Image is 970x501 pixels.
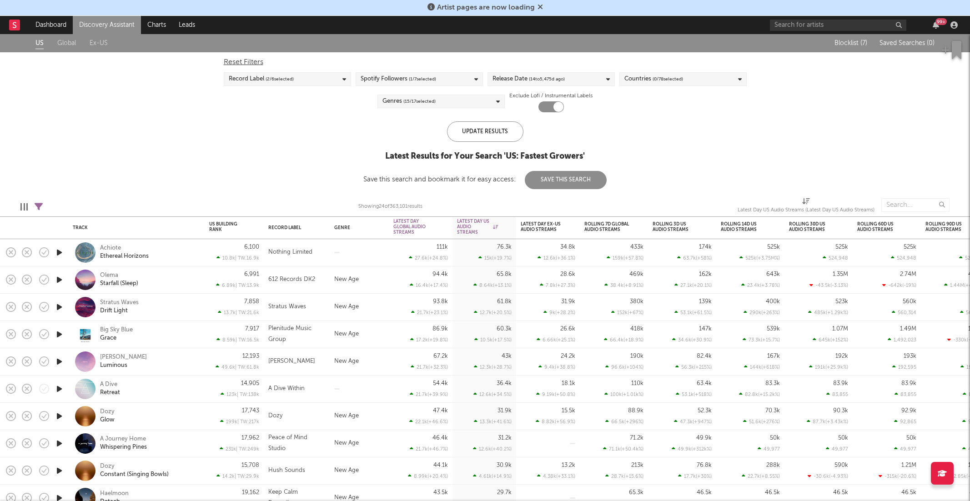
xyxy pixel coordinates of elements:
[838,435,848,441] div: 50k
[268,411,282,421] div: Dozy
[675,364,712,370] div: 56.3k ( +215 % )
[789,221,834,232] div: Rolling 30D US Audio Streams
[100,280,138,288] div: Starfall (Sleep)
[562,408,575,414] div: 15.5k
[677,255,712,261] div: 63.7k ( +58 % )
[808,473,848,479] div: -30.6k ( -4.93 % )
[765,381,780,386] div: 83.3k
[334,225,380,230] div: Genre
[743,337,780,343] div: 73.3k ( +15.7 % )
[901,408,916,414] div: 92.9k
[330,403,389,430] div: New Age
[100,408,115,416] a: Dozy
[497,244,512,250] div: 76.3k
[906,435,916,441] div: 50k
[437,244,448,250] div: 111k
[672,446,712,452] div: 49.9k ( +312k % )
[100,334,116,342] div: Grace
[432,435,448,441] div: 46.4k
[823,255,848,261] div: 524,948
[767,244,780,250] div: 525k
[537,473,575,479] div: 4.38k ( +33.1 % )
[20,194,28,220] div: Edit Columns
[473,473,512,479] div: 4.61k ( +14.9 % )
[141,16,172,34] a: Charts
[393,219,434,235] div: Latest Day Global Audio Streams
[807,419,848,425] div: 87.7k ( +3.43k % )
[833,408,848,414] div: 90.3k
[833,271,848,277] div: 1.35M
[766,271,780,277] div: 643k
[409,419,448,425] div: 22.1k ( +46.6 % )
[739,391,780,397] div: 82.8k ( +15.2k % )
[630,299,643,305] div: 380k
[100,271,118,280] a: Olema
[888,337,916,343] div: 1,492,023
[538,4,543,11] span: Dismiss
[447,121,523,142] div: Update Results
[560,326,575,332] div: 26.6k
[100,462,115,471] a: Dozy
[605,364,643,370] div: 96.6k ( +104 % )
[432,271,448,277] div: 94.4k
[672,337,712,343] div: 34.6k ( +30.9 % )
[100,361,127,370] div: Luminous
[172,16,201,34] a: Leads
[699,244,712,250] div: 174k
[457,219,498,235] div: Latest Day US Audio Streams
[100,244,121,252] a: Achiote
[699,299,712,305] div: 139k
[497,326,512,332] div: 60.3k
[629,490,643,496] div: 65.3k
[100,326,133,334] a: Big Sky Blue
[473,446,512,452] div: 12.6k ( +40.2 % )
[497,490,512,496] div: 29.7k
[209,391,259,397] div: 123k | TW: 138k
[330,457,389,485] div: New Age
[628,408,643,414] div: 88.9k
[100,416,115,424] div: Glow
[244,271,259,277] div: 6,991
[630,435,643,441] div: 71.2k
[100,353,147,361] a: [PERSON_NAME]
[809,282,848,288] div: -43.5k ( -3.13 % )
[361,74,436,85] div: Spotify Followers
[744,364,780,370] div: 144k ( +618 % )
[432,326,448,332] div: 86.9k
[410,337,448,343] div: 17.2k ( +19.8 % )
[674,282,712,288] div: 27.1k ( +20.1 % )
[403,96,436,107] span: ( 15 / 17 selected)
[766,462,780,468] div: 288k
[697,381,712,386] div: 63.4k
[833,381,848,386] div: 83.9k
[624,74,683,85] div: Countries
[653,221,698,232] div: Rolling 3D US Audio Streams
[630,244,643,250] div: 433k
[90,38,108,49] a: Ex-US
[741,282,780,288] div: 23.4k ( +3.78 % )
[100,252,149,261] a: Ethereal Horizons
[699,271,712,277] div: 162k
[742,473,780,479] div: 22.7k ( +8.55 % )
[100,307,128,315] div: Drift Light
[826,391,848,397] div: 83,855
[100,490,129,498] div: Haelmoon
[100,389,120,397] div: Retreat
[497,381,512,386] div: 36.4k
[330,430,389,457] div: New Age
[826,446,848,452] div: 49,977
[100,435,146,443] a: A Journey Home
[697,353,712,359] div: 82.4k
[881,198,950,212] input: Search...
[100,381,117,389] a: A Dive
[241,435,259,441] div: 17,962
[631,381,643,386] div: 110k
[245,326,259,332] div: 7,917
[408,473,448,479] div: 8.99k ( +20.4 % )
[894,446,916,452] div: 49,977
